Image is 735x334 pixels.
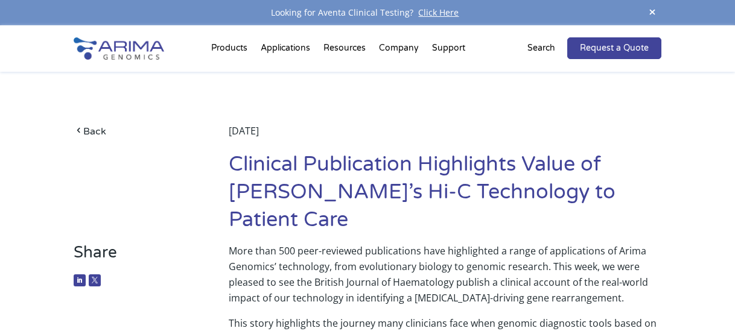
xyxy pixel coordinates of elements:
[229,123,661,151] div: [DATE]
[74,37,164,60] img: Arima-Genomics-logo
[229,151,661,243] h1: Clinical Publication Highlights Value of [PERSON_NAME]’s Hi-C Technology to Patient Care
[527,40,555,56] p: Search
[74,123,196,139] a: Back
[567,37,661,59] a: Request a Quote
[229,243,661,315] p: More than 500 peer-reviewed publications have highlighted a range of applications of Arima Genomi...
[74,243,196,271] h3: Share
[413,7,463,18] a: Click Here
[74,5,661,20] div: Looking for Aventa Clinical Testing?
